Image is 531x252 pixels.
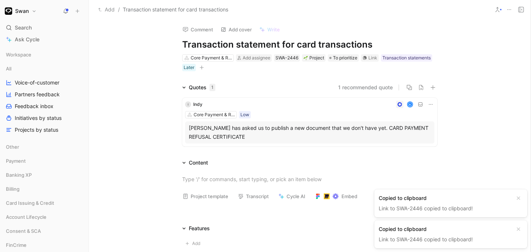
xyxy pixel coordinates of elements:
div: Billing [3,183,86,197]
div: All [3,63,86,74]
div: Card Issuing & Credit [3,197,86,211]
button: Add [182,239,206,248]
div: [PERSON_NAME] has asked us to publish a new document that we don't have yet. CARD PAYMENT REFUSAL... [189,124,431,141]
span: Voice-of-customer [15,79,59,86]
div: Copied to clipboard [379,194,511,203]
button: 1 recommended quote [338,83,393,92]
div: Consent & SCA [3,225,86,239]
button: Write [256,24,283,35]
span: Other [6,143,19,151]
div: Billing [3,183,86,194]
span: Initiatives by status [15,114,62,122]
div: Payment [3,155,86,166]
div: Content [179,158,211,167]
span: Billing [6,185,20,193]
span: Workspace [6,51,31,58]
span: Add [192,240,202,247]
span: Partners feedback [15,91,60,98]
span: Indy [193,101,202,107]
span: Transaction statement for card transactions [123,5,228,14]
div: Payment [3,155,86,169]
img: Swan [5,7,12,15]
button: Add [96,5,117,14]
span: FinCrime [6,241,27,249]
button: Add cover [217,24,255,35]
div: Copied to clipboard [379,225,511,234]
button: Comment [179,24,216,35]
div: Other [3,141,86,152]
a: Ask Cycle [3,34,86,45]
div: Features [179,224,213,233]
div: Low [240,111,249,118]
div: FinCrime [3,239,86,251]
div: Search [3,22,86,33]
div: Link [368,54,377,62]
span: Banking XP [6,171,32,179]
span: Feedback inbox [15,103,53,110]
span: Write [267,26,280,33]
div: Project [303,54,324,62]
div: Account Lifecycle [3,211,86,222]
div: Card Issuing & Credit [3,197,86,208]
span: Add assignee [243,55,270,61]
button: SwanSwan [3,6,38,16]
div: Quotes1 [179,83,218,92]
div: Account Lifecycle [3,211,86,225]
div: To prioritize [328,54,359,62]
a: Feedback inbox [3,101,86,112]
button: Cycle AI [275,191,309,201]
button: Transcript [235,191,272,201]
span: Projects by status [15,126,58,134]
div: SWA-2446 [275,54,298,62]
div: Workspace [3,49,86,60]
div: Core Payment & Regulatory [194,111,235,118]
div: Quotes [189,83,215,92]
span: Ask Cycle [15,35,39,44]
button: Project template [179,191,232,201]
div: Transaction statements [382,54,431,62]
div: Later [184,64,194,71]
span: / [118,5,120,14]
span: Account Lifecycle [6,213,46,221]
span: Card Issuing & Credit [6,199,54,207]
img: 🌱 [303,56,308,60]
a: Initiatives by status [3,113,86,124]
div: 1 [209,84,215,91]
div: Features [189,224,210,233]
span: Payment [6,157,26,165]
div: Content [189,158,208,167]
div: Core Payment & Regulatory [191,54,232,62]
div: I [185,101,191,107]
div: A [408,102,413,107]
div: AllVoice-of-customerPartners feedbackFeedback inboxInitiatives by statusProjects by status [3,63,86,135]
a: Voice-of-customer [3,77,86,88]
span: Search [15,23,32,32]
div: 🌱Project [302,54,326,62]
a: Projects by status [3,124,86,135]
h1: Swan [15,8,29,14]
button: Embed [312,191,361,201]
div: Banking XP [3,169,86,183]
div: Other [3,141,86,155]
h1: Transaction statement for card transactions [182,39,437,51]
span: To prioritize [333,54,357,62]
span: All [6,65,11,72]
div: Link to SWA-2446 copied to clipboard! [379,204,511,213]
span: Consent & SCA [6,227,41,235]
div: Consent & SCA [3,225,86,237]
div: Link to SWA-2446 copied to clipboard! [379,235,511,244]
div: Banking XP [3,169,86,180]
a: Partners feedback [3,89,86,100]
